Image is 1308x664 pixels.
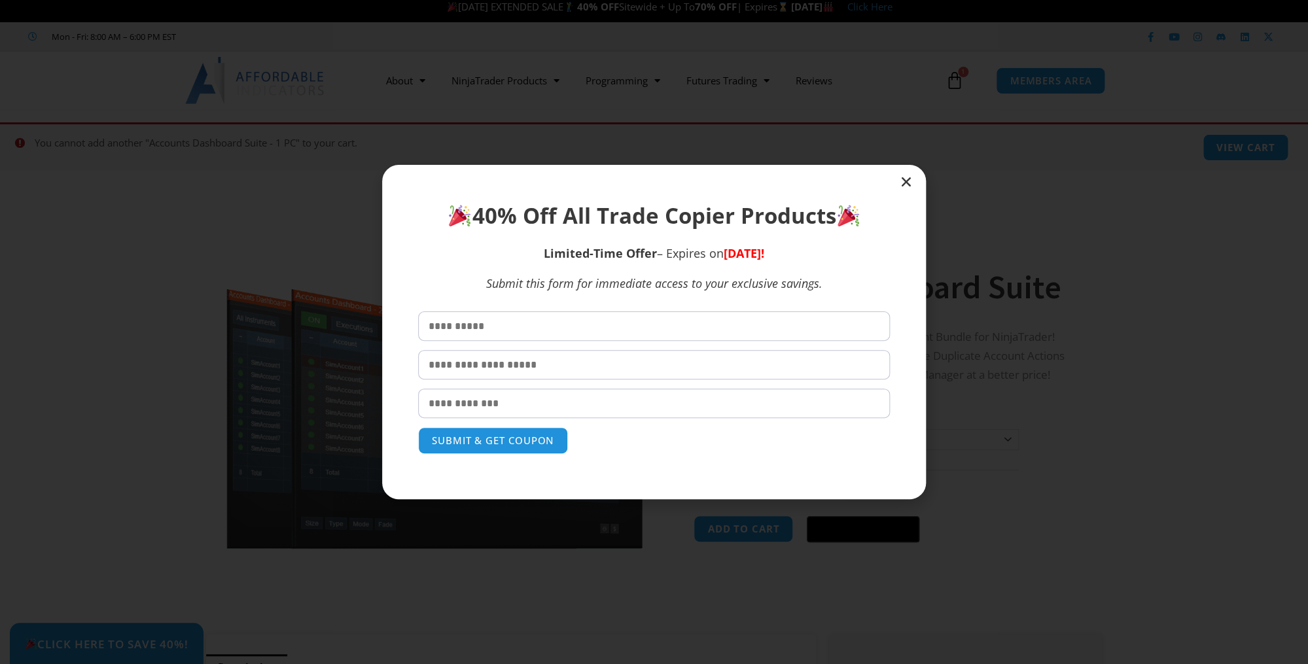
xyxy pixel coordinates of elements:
h1: 40% Off All Trade Copier Products [418,201,890,231]
p: – Expires on [418,245,890,262]
button: SUBMIT & GET COUPON [418,427,568,454]
img: 🎉 [449,205,470,226]
img: 🎉 [838,205,859,226]
span: [DATE]! [724,245,764,261]
em: Submit this form for immediate access to your exclusive savings. [486,275,822,291]
strong: Limited-Time Offer [544,245,657,261]
a: Close [900,175,913,188]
